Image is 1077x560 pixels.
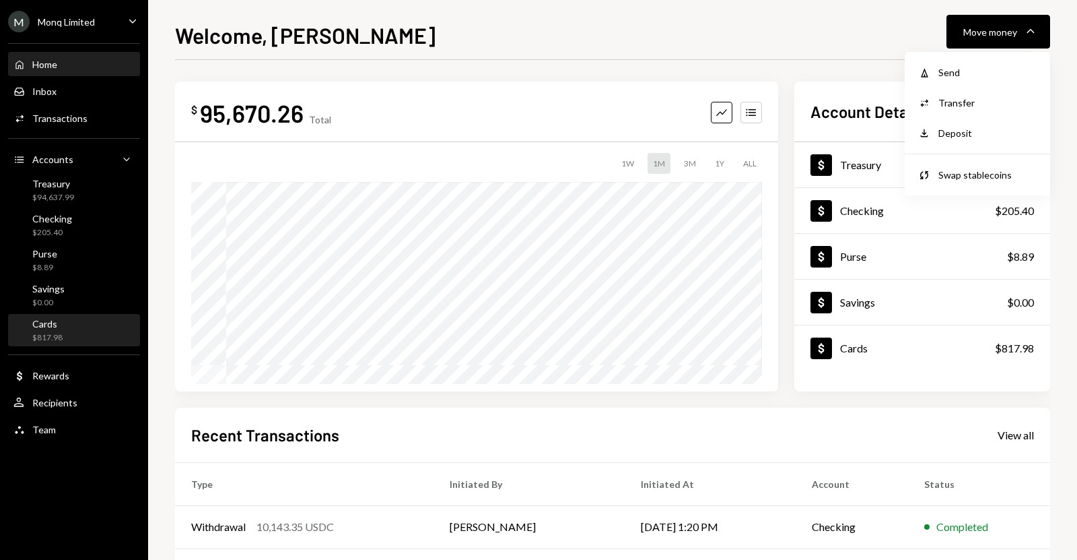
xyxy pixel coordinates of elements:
td: Checking [796,505,908,549]
h1: Welcome, [PERSON_NAME] [175,22,436,49]
div: $817.98 [995,340,1034,356]
a: Recipients [8,390,140,414]
div: Accounts [32,154,73,165]
button: Move money [946,15,1050,49]
th: Type [175,462,433,505]
div: Deposit [938,126,1037,140]
div: 3M [679,153,701,174]
div: Completed [936,519,988,535]
a: Purse$8.89 [8,244,140,276]
div: 10,143.35 USDC [256,519,334,535]
div: Cards [840,342,868,354]
a: Rewards [8,363,140,387]
div: Move money [963,25,1017,39]
div: Transactions [32,113,88,124]
th: Initiated At [625,462,796,505]
div: $817.98 [32,332,63,344]
div: View all [998,429,1034,442]
h2: Account Details [810,100,924,123]
div: Purse [840,250,866,263]
div: Withdrawal [191,519,246,535]
div: Monq Limited [38,16,95,28]
div: Send [938,65,1037,80]
div: Savings [840,296,875,309]
a: Home [8,52,140,76]
div: Transfer [938,96,1037,110]
a: Treasury$94,637.99 [794,142,1050,187]
th: Initiated By [433,462,625,505]
div: 1M [648,153,670,174]
div: Checking [840,204,884,217]
td: [DATE] 1:20 PM [625,505,796,549]
div: $0.00 [32,297,65,309]
a: Cards$817.98 [8,314,140,346]
div: $ [191,103,197,117]
a: Treasury$94,637.99 [8,174,140,206]
a: Purse$8.89 [794,234,1050,279]
td: [PERSON_NAME] [433,505,625,549]
div: Checking [32,213,72,224]
th: Account [796,462,908,505]
div: Inbox [32,86,57,97]
a: Accounts [8,147,140,171]
div: $0.00 [1007,294,1034,311]
div: $8.89 [1007,249,1034,265]
a: View all [998,427,1034,442]
div: Savings [32,283,65,294]
div: 1Y [709,153,730,174]
div: M [8,11,30,32]
div: $94,637.99 [32,192,74,204]
div: $205.40 [32,227,72,239]
div: Home [32,59,57,70]
div: 1W [616,153,639,174]
a: Checking$205.40 [8,209,140,241]
div: Purse [32,248,57,259]
div: ALL [738,153,762,174]
div: Treasury [32,178,74,189]
div: Team [32,424,56,435]
a: Team [8,417,140,441]
h2: Recent Transactions [191,424,339,446]
div: Cards [32,318,63,330]
div: $8.89 [32,262,57,274]
a: Checking$205.40 [794,188,1050,233]
div: Swap stablecoins [938,168,1037,182]
a: Savings$0.00 [8,279,140,311]
div: Rewards [32,370,69,381]
div: $205.40 [995,203,1034,219]
th: Status [908,462,1050,505]
a: Savings$0.00 [794,280,1050,325]
div: 95,670.26 [200,98,304,128]
a: Transactions [8,106,140,130]
a: Cards$817.98 [794,325,1050,371]
div: Recipients [32,397,77,408]
div: Treasury [840,158,881,171]
div: Total [309,114,331,125]
a: Inbox [8,79,140,103]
